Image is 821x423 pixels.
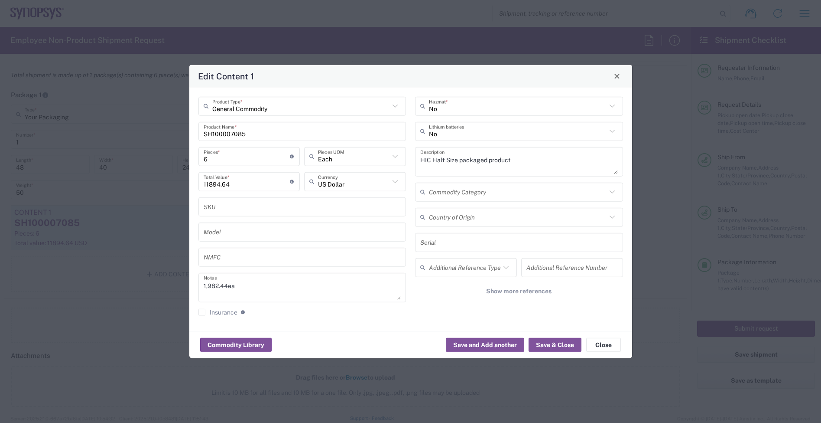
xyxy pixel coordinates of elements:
button: Close [611,70,623,82]
button: Commodity Library [200,338,272,352]
span: Show more references [486,287,552,295]
button: Save & Close [529,338,581,352]
h4: Edit Content 1 [198,70,254,82]
label: Insurance [198,308,237,315]
button: Close [586,338,621,352]
button: Save and Add another [446,338,524,352]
